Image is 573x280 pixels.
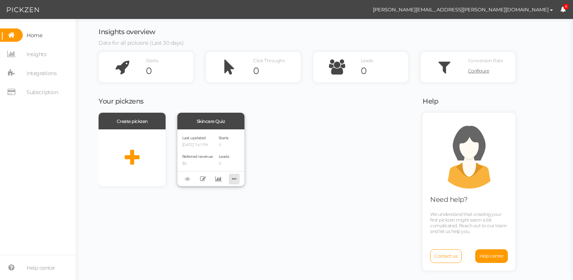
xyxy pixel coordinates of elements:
[435,120,503,189] img: support.png
[468,68,489,74] span: Configure
[27,48,46,60] span: Insights
[468,58,503,63] span: Conversion Rate
[564,4,569,9] span: 6
[219,161,229,166] p: 0
[27,67,56,79] span: Integrations
[99,97,144,105] span: Your pickzens
[219,143,229,148] p: 0
[99,39,183,46] span: Data for all pickzens (Last 30 days)
[475,249,508,263] a: Help center
[27,29,42,41] span: Home
[423,97,438,105] span: Help
[177,129,244,186] div: Last updated [DATE] 7:41 PM Referred revenue $0 Starts 0 Leads 0
[434,253,457,259] span: Contact us
[146,58,158,63] span: Starts
[430,211,507,234] span: We understand that creating your first pickzen might seem a bit complicated. Reach out to our tea...
[479,253,504,259] span: Help center
[182,143,213,148] p: [DATE] 7:41 PM
[361,58,373,63] span: Leads
[117,118,148,124] span: Create pickzen
[373,6,549,13] span: [PERSON_NAME][EMAIL_ADDRESS][PERSON_NAME][DOMAIN_NAME]
[352,3,366,16] img: e461e14119391d8baf729a9bdf18d419
[27,262,55,274] span: Help center
[468,65,515,77] a: Configure
[146,65,193,77] div: 0
[430,195,467,204] span: Need help?
[27,86,58,98] span: Subscription
[219,135,229,140] span: Starts
[219,154,229,159] span: Leads
[361,65,408,77] div: 0
[182,154,213,159] span: Referred revenue
[182,135,206,140] span: Last updated
[177,113,244,129] div: Skincare Quiz
[253,58,285,63] span: Click Throughs
[182,161,213,166] p: $0
[366,3,560,16] button: [PERSON_NAME][EMAIL_ADDRESS][PERSON_NAME][DOMAIN_NAME]
[253,65,301,77] div: 0
[7,5,39,14] img: Pickzen logo
[99,28,155,36] span: Insights overview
